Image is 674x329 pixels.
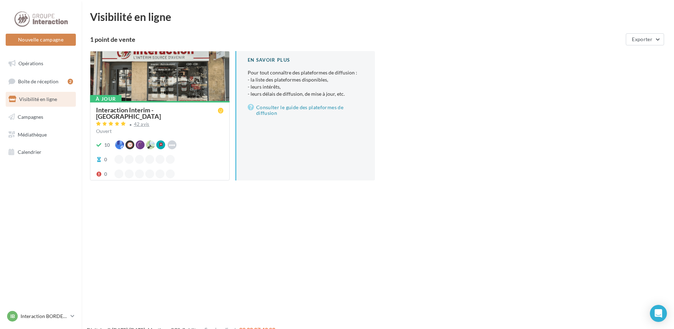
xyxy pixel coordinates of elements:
div: 0 [104,171,107,178]
button: Exporter [626,33,664,45]
a: 42 avis [96,121,224,129]
a: Médiathèque [4,127,77,142]
div: 0 [104,156,107,163]
span: Opérations [18,60,43,66]
span: Boîte de réception [18,78,58,84]
a: Boîte de réception2 [4,74,77,89]
span: Exporter [632,36,652,42]
button: Nouvelle campagne [6,34,76,46]
div: Visibilité en ligne [90,11,665,22]
li: - leurs délais de diffusion, de mise à jour, etc. [248,90,364,97]
div: En savoir plus [248,57,364,63]
a: Campagnes [4,110,77,124]
span: Visibilité en ligne [19,96,57,102]
div: 2 [68,79,73,84]
a: IB Interaction BORDEAUX [6,310,76,323]
div: 42 avis [134,122,150,127]
li: - leurs intérêts, [248,83,364,90]
div: À jour [90,95,122,103]
p: Pour tout connaître des plateformes de diffusion : [248,69,364,97]
div: 10 [104,141,110,149]
span: Médiathèque [18,131,47,137]
span: Ouvert [96,128,112,134]
span: IB [10,313,15,320]
a: Consulter le guide des plateformes de diffusion [248,103,364,117]
a: Opérations [4,56,77,71]
li: - la liste des plateformes disponibles, [248,76,364,83]
a: Calendrier [4,145,77,160]
a: Visibilité en ligne [4,92,77,107]
div: Interaction Interim - [GEOGRAPHIC_DATA] [96,107,218,119]
div: Open Intercom Messenger [650,305,667,322]
p: Interaction BORDEAUX [21,313,68,320]
span: Campagnes [18,114,43,120]
div: 1 point de vente [90,36,623,43]
span: Calendrier [18,149,41,155]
